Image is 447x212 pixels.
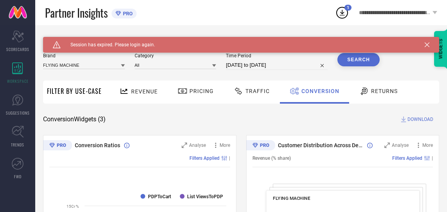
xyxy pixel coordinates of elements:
div: Premium [246,140,275,152]
span: Filters Applied [392,155,422,161]
div: Premium [43,140,72,152]
span: Brand [43,53,125,58]
span: Analyse [189,143,206,148]
span: Revenue [131,88,158,95]
span: Conversion [301,88,339,94]
span: | [229,155,230,161]
svg: Zoom [384,143,390,148]
span: | [432,155,433,161]
text: 15Cr % [67,204,79,208]
text: List ViewsToPDP [187,194,223,199]
span: More [220,143,230,148]
span: FLYING MACHINE [273,196,310,201]
span: FWD [14,174,22,179]
span: Session has expired. Please login again. [61,42,155,48]
span: SCORECARDS [6,46,29,52]
span: Time Period [226,53,328,58]
span: SYSTEM WORKSPACE [43,37,97,43]
span: Partner Insights [45,5,108,21]
span: TRENDS [11,142,24,148]
span: WORKSPACE [7,78,29,84]
span: Revenue (% share) [252,155,291,161]
span: 1 [347,5,349,10]
span: Customer Distribution Across Device/OS [278,142,364,148]
div: Open download list [335,5,349,20]
span: More [422,143,433,148]
span: Pricing [189,88,214,94]
span: DOWNLOAD [407,115,433,123]
span: Conversion Widgets ( 3 ) [43,115,106,123]
span: Conversion Ratios [75,142,120,148]
svg: Zoom [182,143,187,148]
span: SUGGESTIONS [6,110,30,116]
span: Traffic [245,88,270,94]
span: Returns [371,88,398,94]
span: PRO [121,11,133,16]
span: Category [135,53,216,58]
button: Search [337,53,380,66]
text: PDPToCart [148,194,171,199]
span: Analyse [392,143,409,148]
span: Filter By Use-Case [47,86,102,96]
input: Select time period [226,60,328,70]
span: Filters Applied [189,155,220,161]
